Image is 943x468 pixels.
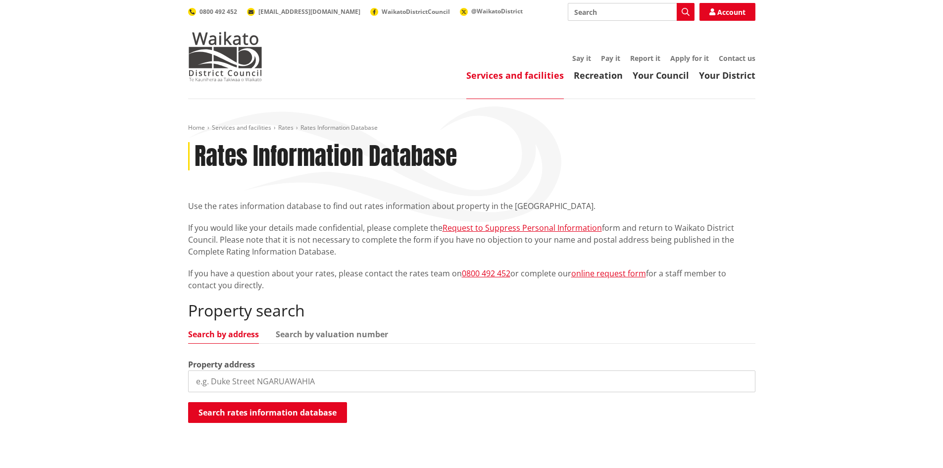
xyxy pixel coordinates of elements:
a: Search by valuation number [276,330,388,338]
a: Request to Suppress Personal Information [443,222,602,233]
a: Contact us [719,53,755,63]
a: Services and facilities [212,123,271,132]
a: 0800 492 452 [462,268,510,279]
nav: breadcrumb [188,124,755,132]
span: [EMAIL_ADDRESS][DOMAIN_NAME] [258,7,360,16]
a: Services and facilities [466,69,564,81]
h2: Property search [188,301,755,320]
input: e.g. Duke Street NGARUAWAHIA [188,370,755,392]
a: online request form [571,268,646,279]
span: Rates Information Database [300,123,378,132]
a: @WaikatoDistrict [460,7,523,15]
h1: Rates Information Database [195,142,457,171]
a: Account [699,3,755,21]
span: @WaikatoDistrict [471,7,523,15]
a: 0800 492 452 [188,7,237,16]
p: If you have a question about your rates, please contact the rates team on or complete our for a s... [188,267,755,291]
a: [EMAIL_ADDRESS][DOMAIN_NAME] [247,7,360,16]
a: Say it [572,53,591,63]
a: Pay it [601,53,620,63]
a: Search by address [188,330,259,338]
a: Recreation [574,69,623,81]
a: Report it [630,53,660,63]
p: Use the rates information database to find out rates information about property in the [GEOGRAPHI... [188,200,755,212]
label: Property address [188,359,255,370]
p: If you would like your details made confidential, please complete the form and return to Waikato ... [188,222,755,258]
a: Home [188,123,205,132]
a: Rates [278,123,294,132]
a: Your Council [633,69,689,81]
a: WaikatoDistrictCouncil [370,7,450,16]
a: Apply for it [670,53,709,63]
img: Waikato District Council - Te Kaunihera aa Takiwaa o Waikato [188,32,262,81]
span: WaikatoDistrictCouncil [382,7,450,16]
a: Your District [699,69,755,81]
span: 0800 492 452 [199,7,237,16]
button: Search rates information database [188,402,347,423]
input: Search input [568,3,695,21]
